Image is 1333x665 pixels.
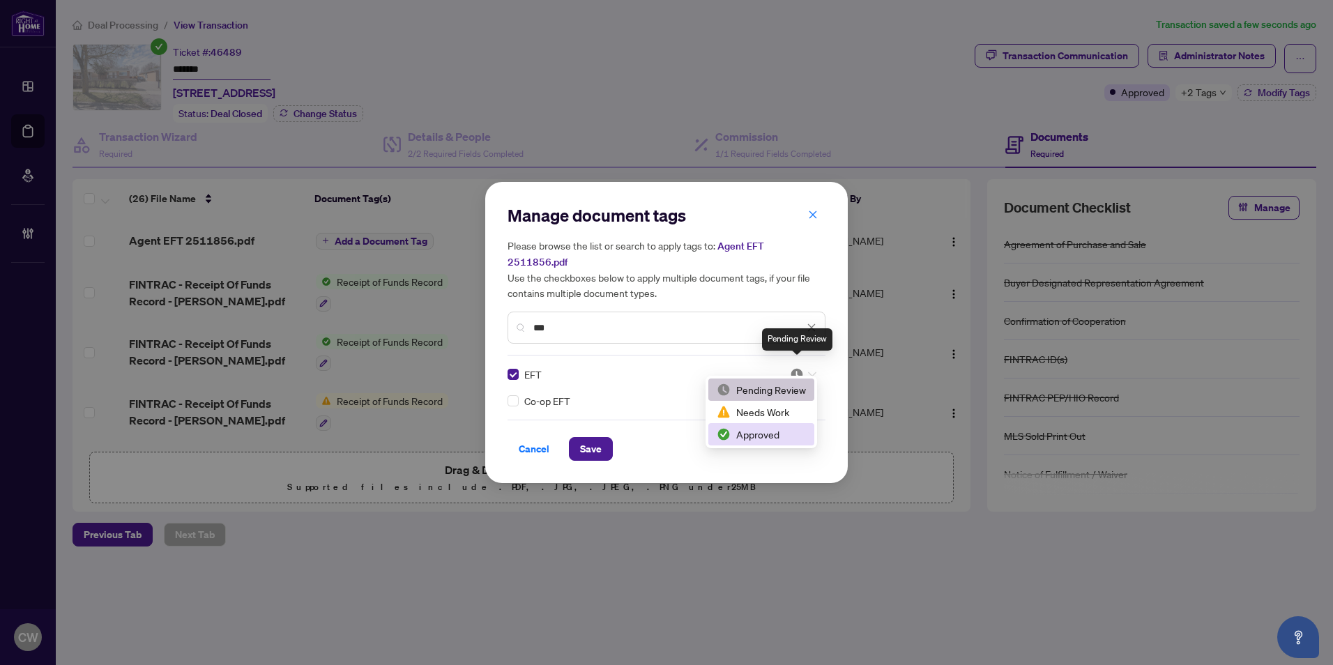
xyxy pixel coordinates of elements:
[708,423,814,445] div: Approved
[717,382,806,397] div: Pending Review
[508,238,825,300] h5: Please browse the list or search to apply tags to: Use the checkboxes below to apply multiple doc...
[1277,616,1319,658] button: Open asap
[717,427,806,442] div: Approved
[519,438,549,460] span: Cancel
[790,367,804,381] img: status
[717,405,731,419] img: status
[580,438,602,460] span: Save
[717,404,806,420] div: Needs Work
[524,367,542,382] span: EFT
[808,210,818,220] span: close
[524,393,570,408] span: Co-op EFT
[569,437,613,461] button: Save
[762,328,832,351] div: Pending Review
[508,437,561,461] button: Cancel
[807,323,816,332] span: close
[790,367,816,381] span: Pending Review
[717,383,731,397] img: status
[717,427,731,441] img: status
[508,204,825,227] h2: Manage document tags
[708,401,814,423] div: Needs Work
[708,379,814,401] div: Pending Review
